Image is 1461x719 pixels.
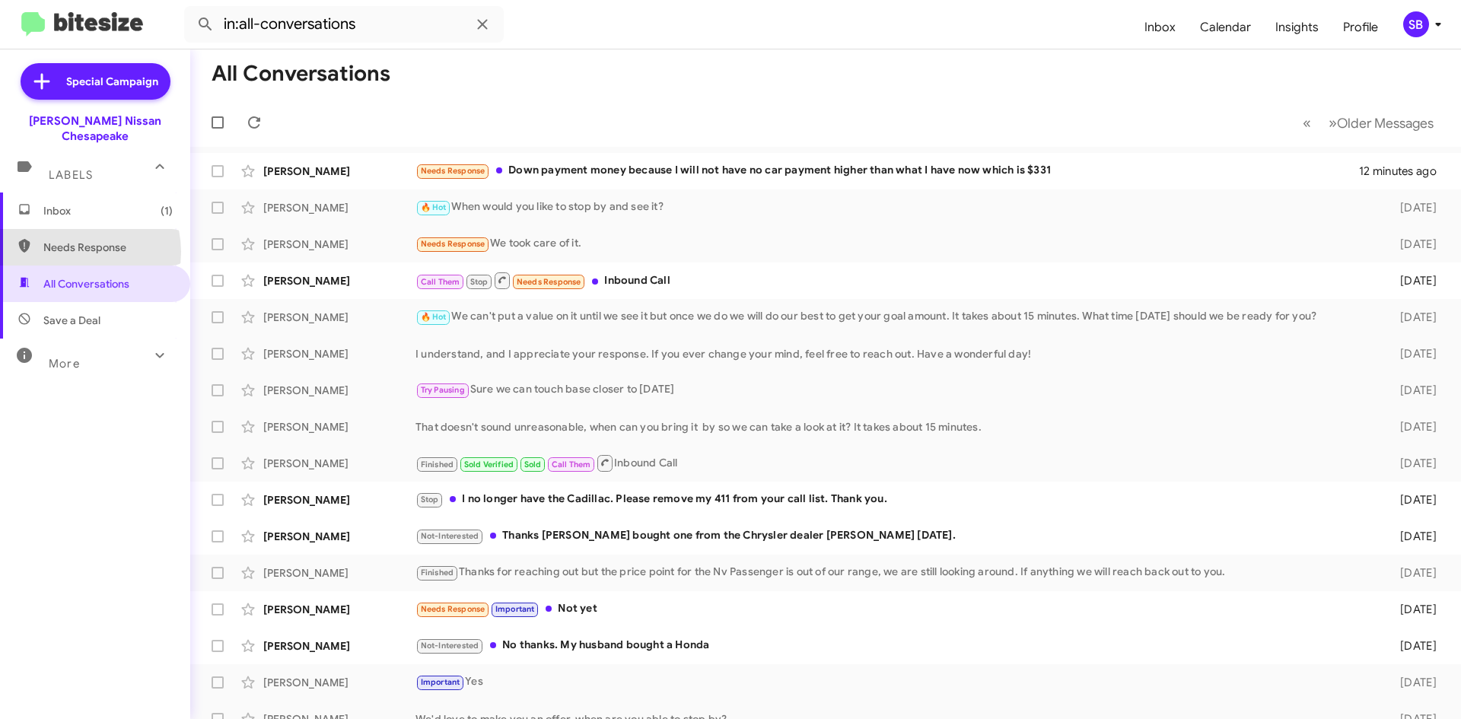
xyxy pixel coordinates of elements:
[1376,200,1449,215] div: [DATE]
[421,568,454,577] span: Finished
[421,604,485,614] span: Needs Response
[421,531,479,541] span: Not-Interested
[1331,5,1390,49] a: Profile
[415,271,1376,290] div: Inbound Call
[421,277,460,287] span: Call Them
[415,199,1376,216] div: When would you like to stop by and see it?
[415,346,1376,361] div: I understand, and I appreciate your response. If you ever change your mind, feel free to reach ou...
[161,203,173,218] span: (1)
[43,203,173,218] span: Inbox
[421,495,439,504] span: Stop
[1376,310,1449,325] div: [DATE]
[421,641,479,651] span: Not-Interested
[1359,164,1449,179] div: 12 minutes ago
[415,453,1376,472] div: Inbound Call
[1329,113,1337,132] span: »
[263,492,415,507] div: [PERSON_NAME]
[1376,675,1449,690] div: [DATE]
[470,277,489,287] span: Stop
[1390,11,1444,37] button: SB
[552,460,591,469] span: Call Them
[43,240,173,255] span: Needs Response
[263,310,415,325] div: [PERSON_NAME]
[415,381,1376,399] div: Sure we can touch base closer to [DATE]
[1303,113,1311,132] span: «
[1188,5,1263,49] a: Calendar
[263,383,415,398] div: [PERSON_NAME]
[421,312,447,322] span: 🔥 Hot
[263,419,415,434] div: [PERSON_NAME]
[421,677,460,687] span: Important
[1263,5,1331,49] a: Insights
[1376,273,1449,288] div: [DATE]
[1132,5,1188,49] a: Inbox
[1319,107,1443,138] button: Next
[415,600,1376,618] div: Not yet
[421,166,485,176] span: Needs Response
[43,313,100,328] span: Save a Deal
[263,456,415,471] div: [PERSON_NAME]
[43,276,129,291] span: All Conversations
[1294,107,1320,138] button: Previous
[421,239,485,249] span: Needs Response
[495,604,535,614] span: Important
[1376,383,1449,398] div: [DATE]
[415,564,1376,581] div: Thanks for reaching out but the price point for the Nv Passenger is out of our range, we are stil...
[415,637,1376,654] div: No thanks. My husband bought a Honda
[415,673,1376,691] div: Yes
[1376,602,1449,617] div: [DATE]
[263,164,415,179] div: [PERSON_NAME]
[1376,529,1449,544] div: [DATE]
[49,168,93,182] span: Labels
[263,529,415,544] div: [PERSON_NAME]
[415,491,1376,508] div: I no longer have the Cadillac. Please remove my 411 from your call list. Thank you.
[21,63,170,100] a: Special Campaign
[421,202,447,212] span: 🔥 Hot
[1376,492,1449,507] div: [DATE]
[1376,237,1449,252] div: [DATE]
[517,277,581,287] span: Needs Response
[1376,419,1449,434] div: [DATE]
[263,602,415,617] div: [PERSON_NAME]
[66,74,158,89] span: Special Campaign
[263,346,415,361] div: [PERSON_NAME]
[212,62,390,86] h1: All Conversations
[415,308,1376,326] div: We can't put a value on it until we see it but once we do we will do our best to get your goal am...
[263,237,415,252] div: [PERSON_NAME]
[263,565,415,581] div: [PERSON_NAME]
[1337,115,1434,132] span: Older Messages
[1376,638,1449,654] div: [DATE]
[415,162,1359,180] div: Down payment money because I will not have no car payment higher than what I have now which is $331
[415,527,1376,545] div: Thanks [PERSON_NAME] bought one from the Chrysler dealer [PERSON_NAME] [DATE].
[1403,11,1429,37] div: SB
[1376,346,1449,361] div: [DATE]
[1294,107,1443,138] nav: Page navigation example
[464,460,514,469] span: Sold Verified
[263,200,415,215] div: [PERSON_NAME]
[49,357,80,371] span: More
[184,6,504,43] input: Search
[415,235,1376,253] div: We took care of it.
[421,460,454,469] span: Finished
[421,385,465,395] span: Try Pausing
[263,638,415,654] div: [PERSON_NAME]
[263,273,415,288] div: [PERSON_NAME]
[524,460,542,469] span: Sold
[1376,456,1449,471] div: [DATE]
[263,675,415,690] div: [PERSON_NAME]
[1376,565,1449,581] div: [DATE]
[415,419,1376,434] div: That doesn't sound unreasonable, when can you bring it by so we can take a look at it? It takes a...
